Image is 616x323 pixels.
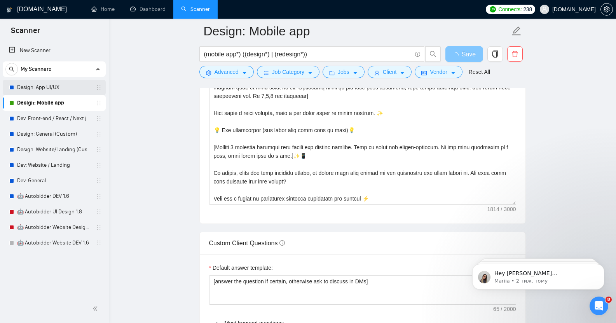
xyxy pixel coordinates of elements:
span: holder [96,178,102,184]
span: holder [96,147,102,153]
span: holder [96,240,102,246]
span: info-circle [279,240,285,246]
img: logo [7,3,12,16]
iframe: Intercom notifications повідомлення [461,248,616,302]
button: folderJobscaret-down [323,66,365,78]
button: settingAdvancedcaret-down [199,66,254,78]
span: bars [264,70,269,76]
a: searchScanner [181,6,210,12]
span: My Scanners [21,61,51,77]
span: 8 [606,297,612,303]
label: Default answer template: [209,264,273,272]
a: Dev: Website / Landing [17,157,91,173]
button: search [425,46,441,62]
span: setting [206,70,211,76]
button: userClientcaret-down [368,66,412,78]
a: Design: App UI/UX [17,80,91,95]
span: Jobs [338,68,349,76]
span: holder [96,193,102,199]
span: edit [511,26,522,36]
a: Dev: Front-end / React / Next.js / WebGL / GSAP [17,111,91,126]
button: idcardVendorcaret-down [415,66,462,78]
a: Reset All [469,68,490,76]
span: loading [452,52,462,58]
span: Custom Client Questions [209,240,285,246]
a: homeHome [91,6,115,12]
span: caret-down [307,70,313,76]
input: Scanner name... [204,21,510,41]
input: Search Freelance Jobs... [204,49,412,59]
button: setting [600,3,613,16]
button: search [5,63,18,75]
a: Design: Mobile app [17,95,91,111]
a: setting [600,6,613,12]
span: caret-down [242,70,247,76]
textarea: Default answer template: [209,275,516,305]
button: copy [487,46,503,62]
span: folder [329,70,335,76]
a: Design: General (Custom) [17,126,91,142]
span: 238 [524,5,532,14]
span: search [6,66,17,72]
span: copy [488,51,503,58]
a: Design: Website/Landing (Custom) [17,142,91,157]
span: holder [96,209,102,215]
span: Advanced [215,68,239,76]
span: idcard [421,70,427,76]
span: delete [508,51,522,58]
span: holder [96,224,102,230]
img: upwork-logo.png [490,6,496,12]
button: Save [445,46,483,62]
span: user [374,70,380,76]
span: Job Category [272,68,304,76]
a: 🤖 Autobidder Website Design 1.8 [17,220,91,235]
span: Save [462,49,476,59]
span: holder [96,162,102,168]
textarea: Cover letter template: [209,30,516,205]
span: user [542,7,547,12]
a: 🤖 Autobidder UI Design 1.8 [17,204,91,220]
span: holder [96,100,102,106]
a: 🤖 Autobidder Website DEV 1.6 [17,235,91,251]
span: Connects: [498,5,522,14]
a: New Scanner [9,43,99,58]
a: Dev: General [17,173,91,189]
button: delete [507,46,523,62]
span: search [426,51,440,58]
span: Vendor [430,68,447,76]
span: holder [96,115,102,122]
span: caret-down [400,70,405,76]
span: Scanner [5,25,46,41]
span: caret-down [352,70,358,76]
span: Client [383,68,397,76]
span: holder [96,131,102,137]
li: New Scanner [3,43,106,58]
span: info-circle [415,52,420,57]
span: double-left [92,305,100,313]
iframe: Intercom live chat [590,297,608,315]
span: holder [96,84,102,91]
button: barsJob Categorycaret-down [257,66,319,78]
a: 🤖 Autobidder DEV 1.6 [17,189,91,204]
span: caret-down [450,70,456,76]
li: My Scanners [3,61,106,251]
a: dashboardDashboard [130,6,166,12]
